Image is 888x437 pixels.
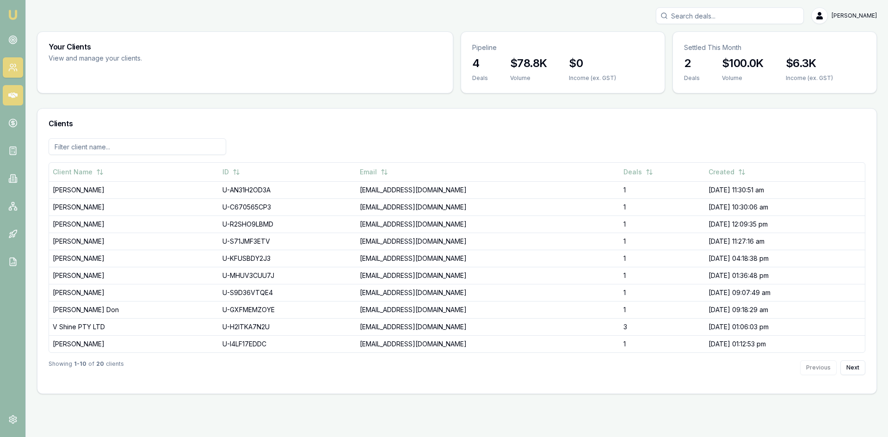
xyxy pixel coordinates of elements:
[49,267,219,284] td: [PERSON_NAME]
[684,74,700,82] div: Deals
[49,138,226,155] input: Filter client name...
[832,12,877,19] span: [PERSON_NAME]
[219,181,356,198] td: U-AN31H2OD3A
[356,233,620,250] td: [EMAIL_ADDRESS][DOMAIN_NAME]
[569,56,616,71] h3: $0
[219,250,356,267] td: U-KFUSBDY2J3
[356,301,620,318] td: [EMAIL_ADDRESS][DOMAIN_NAME]
[786,56,833,71] h3: $6.3K
[705,250,865,267] td: [DATE] 04:18:38 pm
[74,360,86,375] strong: 1 - 10
[623,164,653,180] button: Deals
[356,181,620,198] td: [EMAIL_ADDRESS][DOMAIN_NAME]
[620,181,705,198] td: 1
[219,301,356,318] td: U-GXFMEMZOYE
[53,164,104,180] button: Client Name
[219,198,356,215] td: U-C670565CP3
[684,43,865,52] p: Settled This Month
[49,318,219,335] td: V Shine PTY LTD
[620,250,705,267] td: 1
[620,267,705,284] td: 1
[219,284,356,301] td: U-S9D36VTQE4
[49,215,219,233] td: [PERSON_NAME]
[49,360,124,375] div: Showing of clients
[49,53,285,64] p: View and manage your clients.
[620,318,705,335] td: 3
[356,284,620,301] td: [EMAIL_ADDRESS][DOMAIN_NAME]
[49,335,219,352] td: [PERSON_NAME]
[49,284,219,301] td: [PERSON_NAME]
[219,267,356,284] td: U-MHUV3CUU7J
[49,120,865,127] h3: Clients
[620,284,705,301] td: 1
[510,74,547,82] div: Volume
[49,233,219,250] td: [PERSON_NAME]
[360,164,388,180] button: Email
[96,360,104,375] strong: 20
[705,335,865,352] td: [DATE] 01:12:53 pm
[840,360,865,375] button: Next
[356,335,620,352] td: [EMAIL_ADDRESS][DOMAIN_NAME]
[49,181,219,198] td: [PERSON_NAME]
[219,318,356,335] td: U-H2ITKA7N2U
[222,164,240,180] button: ID
[709,164,746,180] button: Created
[219,335,356,352] td: U-I4LF17EDDC
[620,301,705,318] td: 1
[49,198,219,215] td: [PERSON_NAME]
[472,74,488,82] div: Deals
[49,250,219,267] td: [PERSON_NAME]
[684,56,700,71] h3: 2
[49,43,442,50] h3: Your Clients
[356,318,620,335] td: [EMAIL_ADDRESS][DOMAIN_NAME]
[356,215,620,233] td: [EMAIL_ADDRESS][DOMAIN_NAME]
[472,56,488,71] h3: 4
[569,74,616,82] div: Income (ex. GST)
[620,233,705,250] td: 1
[705,284,865,301] td: [DATE] 09:07:49 am
[620,198,705,215] td: 1
[620,215,705,233] td: 1
[786,74,833,82] div: Income (ex. GST)
[49,301,219,318] td: [PERSON_NAME] Don
[356,267,620,284] td: [EMAIL_ADDRESS][DOMAIN_NAME]
[722,74,764,82] div: Volume
[7,9,18,20] img: emu-icon-u.png
[705,198,865,215] td: [DATE] 10:30:06 am
[219,233,356,250] td: U-S71JMF3ETV
[656,7,804,24] input: Search deals
[705,301,865,318] td: [DATE] 09:18:29 am
[722,56,764,71] h3: $100.0K
[705,233,865,250] td: [DATE] 11:27:16 am
[705,267,865,284] td: [DATE] 01:36:48 pm
[219,215,356,233] td: U-R2SHO9LBMD
[705,215,865,233] td: [DATE] 12:09:35 pm
[472,43,654,52] p: Pipeline
[620,335,705,352] td: 1
[356,250,620,267] td: [EMAIL_ADDRESS][DOMAIN_NAME]
[356,198,620,215] td: [EMAIL_ADDRESS][DOMAIN_NAME]
[510,56,547,71] h3: $78.8K
[705,318,865,335] td: [DATE] 01:06:03 pm
[705,181,865,198] td: [DATE] 11:30:51 am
